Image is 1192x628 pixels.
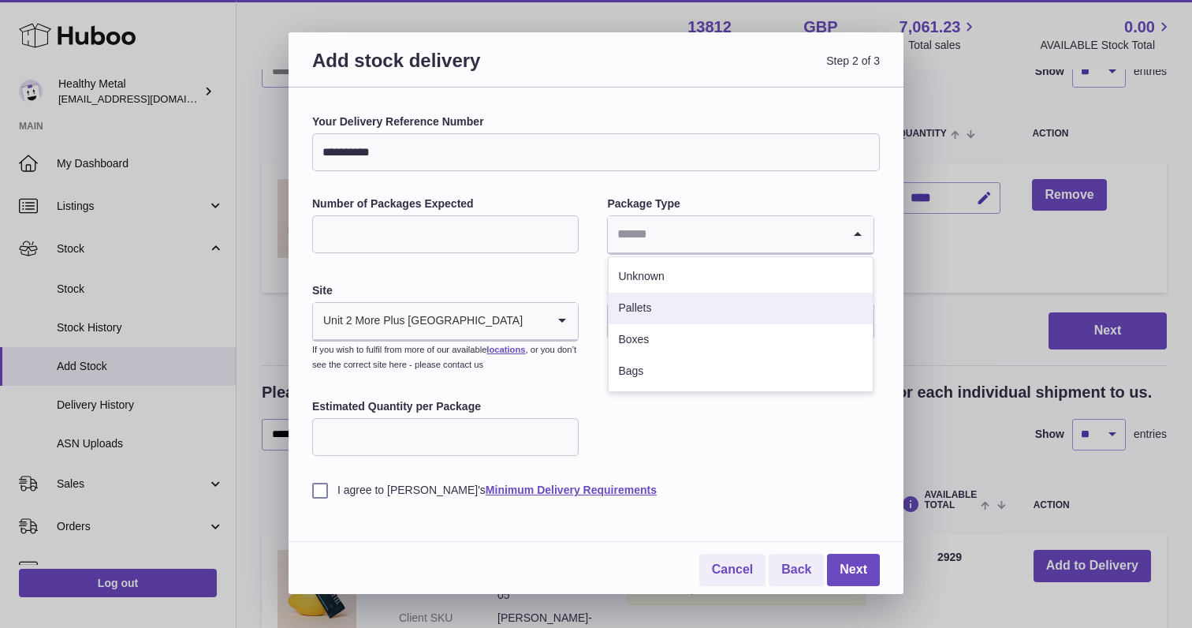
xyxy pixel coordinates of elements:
label: I agree to [PERSON_NAME]'s [312,483,880,498]
div: Search for option [608,216,873,254]
input: Search for option [608,216,841,252]
input: Search for option [523,303,546,339]
label: Expected Delivery Date [607,283,874,298]
a: Cancel [699,554,765,586]
label: Site [312,283,579,298]
label: Number of Packages Expected [312,196,579,211]
a: locations [486,345,525,354]
li: Boxes [609,324,872,356]
label: Your Delivery Reference Number [312,114,880,129]
span: Step 2 of 3 [596,48,880,92]
li: Unknown [609,261,872,293]
label: Package Type [607,196,874,211]
a: Next [827,554,880,586]
h3: Add stock delivery [312,48,596,92]
a: Minimum Delivery Requirements [486,484,657,496]
small: If you wish to fulfil from more of our available , or you don’t see the correct site here - pleas... [312,345,576,369]
div: Search for option [313,303,578,341]
li: Bags [609,356,872,387]
label: Estimated Quantity per Package [312,399,579,414]
li: Pallets [609,293,872,324]
span: Unit 2 More Plus [GEOGRAPHIC_DATA] [313,303,523,339]
a: Back [769,554,824,586]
